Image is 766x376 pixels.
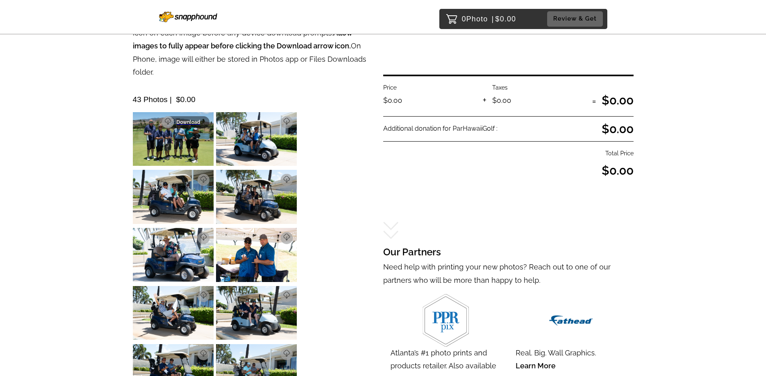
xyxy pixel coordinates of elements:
[466,13,488,25] span: Photo
[492,15,494,23] span: |
[383,84,397,91] small: Price
[281,232,293,244] a: Download
[385,160,634,182] p: $0.00
[281,116,293,128] a: Download
[383,22,634,49] p: [EMAIL_ADDRESS][DOMAIN_NAME]
[133,95,195,104] small: 43 Photos | $0.00
[197,290,210,302] a: Download
[197,348,210,360] a: Download
[197,232,210,244] a: Download
[197,174,210,186] a: Download
[216,112,297,166] img: perfectgolf%2Fparhawaiigolf%2Fgallery%2F6163%2F0c7d30e1-105d-48e4-a4ae-61e1f25ddbfa
[159,12,217,22] img: Snapphound Logo
[516,361,556,370] a: Learn More
[133,228,214,282] img: perfectgolf%2Fparhawaiigolf%2Fgallery%2F6163%2F6cf4813d-3756-49b5-b460-9f7ef122405c
[216,228,297,282] img: perfectgolf%2Fparhawaiigolf%2Fgallery%2F6163%2Fee4725cf-77cc-4197-ace3-167436b8d39a
[383,123,558,135] p: Additional donation for ParHawaiiGolf :
[133,14,369,79] p: Download images one at a time by clicking the Download arrow icon on each image before any device...
[162,116,210,128] a: Download
[602,90,634,111] p: $0.00
[558,121,634,137] input: 0.00
[133,170,214,224] img: perfectgolf%2Fparhawaiigolf%2Fgallery%2F6163%2Fda8d0587-5456-4c40-baa8-d40582cd514c
[281,348,293,360] a: Download
[216,286,297,340] img: perfectgolf%2Fparhawaiigolf%2Fgallery%2F6163%2F567a11cc-58ff-4a58-8b90-54eeee65c22c
[383,261,634,287] p: Need help with printing your new photos? Reach out to one of our partners who will be more than h...
[605,150,634,157] small: Total Price
[492,84,508,91] small: Taxes
[420,294,472,347] img: ppr-logo.png
[545,307,597,334] img: fathead-logo.png
[281,174,293,186] a: Download
[492,94,511,107] p: $0.00
[462,13,516,25] p: 0 $0.00
[383,94,402,107] p: $0.00
[383,243,634,261] h2: Our Partners
[547,11,603,26] button: Review & Get
[216,170,297,224] img: perfectgolf%2Fparhawaiigolf%2Fgallery%2F6163%2F0806e2c0-15c0-461e-91e7-05afc6e2116f
[547,11,605,26] a: Review & Get
[281,290,293,302] a: Download
[516,347,626,359] p: Real. Big. Wall Graphics.
[133,112,214,166] img: perfectgolf%2Fparhawaiigolf%2Fgallery%2F6163%2Fcf0f35d0-ee9f-44a8-8b91-dc80124cc5b5
[176,119,205,125] p: Download
[133,286,214,340] img: perfectgolf%2Fparhawaiigolf%2Fgallery%2F6163%2Fc0e016a5-1c1b-432f-bd41-3c699f5cd540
